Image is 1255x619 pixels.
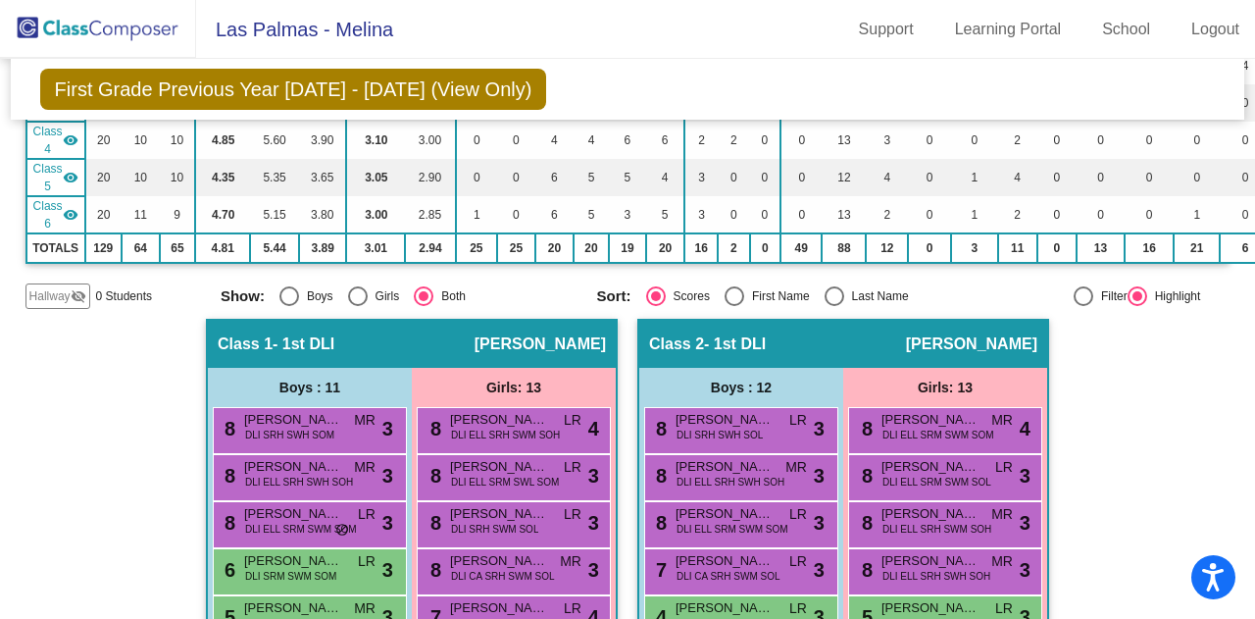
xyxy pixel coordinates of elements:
[564,598,581,619] span: LR
[426,465,441,487] span: 8
[195,196,250,233] td: 4.70
[750,159,781,196] td: 0
[195,233,250,263] td: 4.81
[273,335,334,354] span: - 1st DLI
[354,457,376,478] span: MR
[335,523,349,539] span: do_not_disturb_alt
[684,233,718,263] td: 16
[906,335,1037,354] span: [PERSON_NAME]
[866,122,908,159] td: 3
[250,159,299,196] td: 5.35
[160,122,196,159] td: 10
[63,132,78,148] mat-icon: visibility
[744,287,810,305] div: First Name
[346,159,405,196] td: 3.05
[1020,414,1030,443] span: 4
[951,159,998,196] td: 1
[1174,233,1220,263] td: 21
[1093,287,1128,305] div: Filter
[450,504,548,524] span: [PERSON_NAME]
[382,508,393,538] span: 3
[218,335,273,354] span: Class 1
[535,122,574,159] td: 4
[881,504,979,524] span: [PERSON_NAME]
[588,461,599,490] span: 3
[666,287,710,305] div: Scores
[96,287,152,305] span: 0 Students
[676,410,774,430] span: [PERSON_NAME]
[451,475,559,490] span: DLI ELL SRM SWL SOM
[882,522,991,537] span: DLI ELL SRH SWM SOH
[677,428,763,442] span: DLI SRH SWH SOL
[780,196,822,233] td: 0
[63,170,78,185] mat-icon: visibility
[718,196,750,233] td: 0
[382,414,393,443] span: 3
[85,159,122,196] td: 20
[33,123,63,158] span: Class 4
[1125,196,1174,233] td: 0
[26,196,85,233] td: Maribel Orozco - 1st
[220,559,235,581] span: 6
[1125,122,1174,159] td: 0
[574,196,609,233] td: 5
[245,569,336,584] span: DLI SRM SWM SOM
[160,159,196,196] td: 10
[456,159,497,196] td: 0
[1174,159,1220,196] td: 0
[1037,196,1077,233] td: 0
[882,569,990,584] span: DLI ELL SRH SWH SOH
[405,159,455,196] td: 2.90
[1020,508,1030,538] span: 3
[497,233,535,263] td: 25
[245,475,353,490] span: DLI ELL SRH SWH SOH
[40,69,547,110] span: First Grade Previous Year [DATE] - [DATE] (View Only)
[405,233,455,263] td: 2.94
[1125,159,1174,196] td: 0
[646,196,685,233] td: 5
[609,122,646,159] td: 6
[866,159,908,196] td: 4
[857,418,873,439] span: 8
[998,122,1037,159] td: 2
[597,287,631,305] span: Sort:
[85,233,122,263] td: 129
[789,598,807,619] span: LR
[433,287,466,305] div: Both
[857,512,873,534] span: 8
[991,504,1013,525] span: MR
[346,233,405,263] td: 3.01
[1174,122,1220,159] td: 0
[1174,196,1220,233] td: 1
[1037,233,1077,263] td: 0
[677,522,788,537] span: DLI ELL SRM SWM SOM
[995,598,1013,619] span: LR
[244,504,342,524] span: [PERSON_NAME]
[426,418,441,439] span: 8
[250,233,299,263] td: 5.44
[535,233,574,263] td: 20
[991,551,1013,572] span: MR
[1020,461,1030,490] span: 3
[939,14,1078,45] a: Learning Portal
[221,287,265,305] span: Show:
[822,233,866,263] td: 88
[63,207,78,223] mat-icon: visibility
[451,522,538,537] span: DLI SRH SWM SOL
[85,196,122,233] td: 20
[299,196,346,233] td: 3.80
[1147,287,1201,305] div: Highlight
[750,233,781,263] td: 0
[1077,233,1125,263] td: 13
[245,428,334,442] span: DLI SRH SWH SOM
[220,418,235,439] span: 8
[250,122,299,159] td: 5.60
[843,14,929,45] a: Support
[450,598,548,618] span: [PERSON_NAME]
[244,598,342,618] span: [PERSON_NAME]
[649,335,704,354] span: Class 2
[29,287,71,305] span: Hallway
[354,410,376,431] span: MR
[882,428,994,442] span: DLI ELL SRM SWM SOM
[646,122,685,159] td: 6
